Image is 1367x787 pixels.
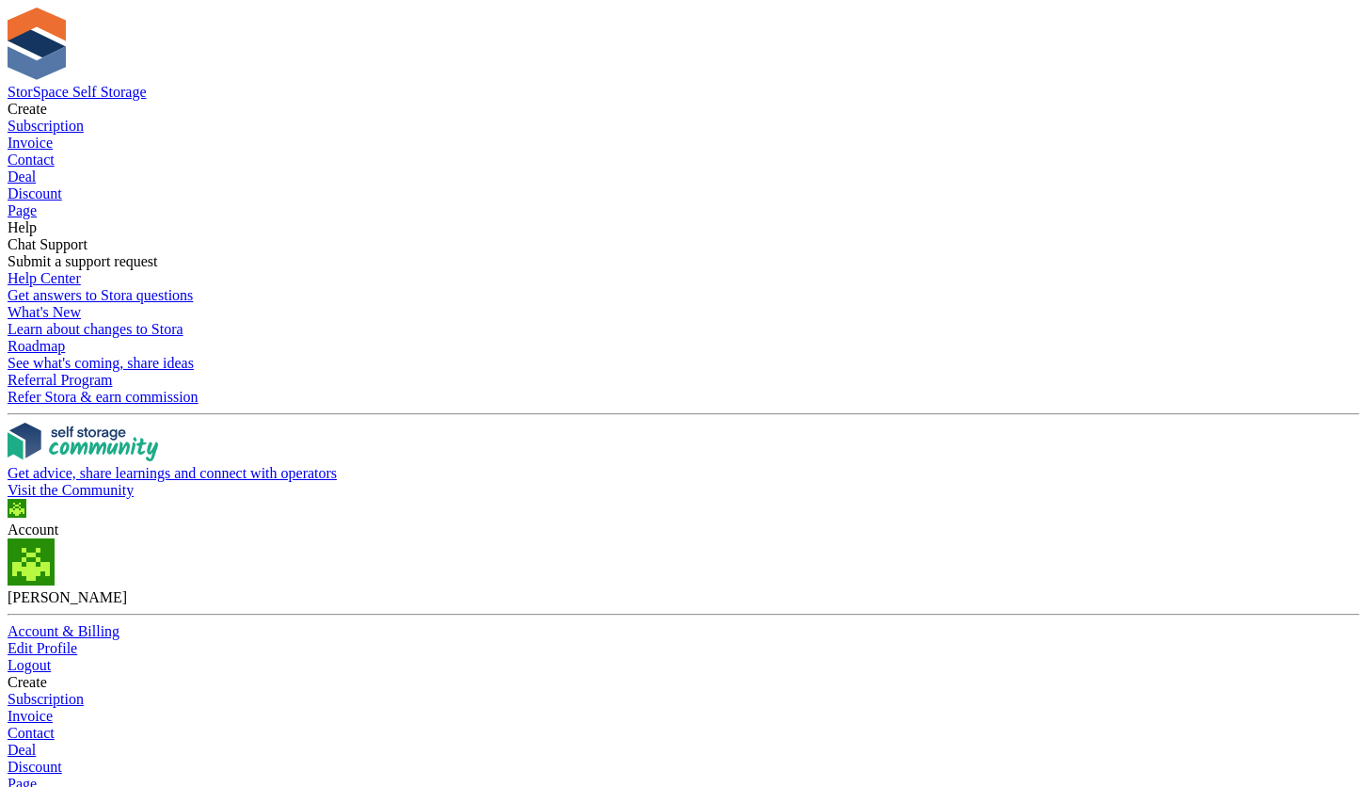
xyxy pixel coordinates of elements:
span: Create [8,101,47,117]
span: What's New [8,304,81,320]
div: Learn about changes to Stora [8,321,1359,338]
a: Account & Billing [8,623,1359,640]
img: stora-icon-8386f47178a22dfd0bd8f6a31ec36ba5ce8667c1dd55bd0f319d3a0aa187defe.svg [8,8,66,80]
span: Visit the Community [8,482,134,498]
a: Logout [8,657,1359,674]
a: Contact [8,725,1359,742]
a: What's New Learn about changes to Stora [8,304,1359,338]
a: Discount [8,185,1359,202]
div: Submit a support request [8,253,1359,270]
span: Help Center [8,270,81,286]
a: Invoice [8,708,1359,725]
a: Page [8,202,1359,219]
a: Subscription [8,691,1359,708]
div: Get advice, share learnings and connect with operators [8,465,1359,482]
a: StorSpace Self Storage [8,84,147,100]
span: Help [8,219,37,235]
a: Help Center Get answers to Stora questions [8,270,1359,304]
span: Account [8,522,58,538]
span: Create [8,674,47,690]
a: Contact [8,152,1359,169]
a: Roadmap See what's coming, share ideas [8,338,1359,372]
span: Referral Program [8,372,113,388]
a: Edit Profile [8,640,1359,657]
img: community-logo-e120dcb29bea30313fccf008a00513ea5fe9ad107b9d62852cae38739ed8438e.svg [8,423,158,461]
img: paul catt [8,499,26,518]
a: Deal [8,742,1359,759]
a: Subscription [8,118,1359,135]
a: Referral Program Refer Stora & earn commission [8,372,1359,406]
a: Invoice [8,135,1359,152]
div: Get answers to Stora questions [8,287,1359,304]
img: paul catt [8,538,55,586]
a: Deal [8,169,1359,185]
div: [PERSON_NAME] [8,589,1359,606]
span: Chat Support [8,236,87,252]
a: Get advice, share learnings and connect with operators Visit the Community [8,423,1359,499]
div: Refer Stora & earn commission [8,389,1359,406]
span: Roadmap [8,338,65,354]
div: See what's coming, share ideas [8,355,1359,372]
a: Discount [8,759,1359,776]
